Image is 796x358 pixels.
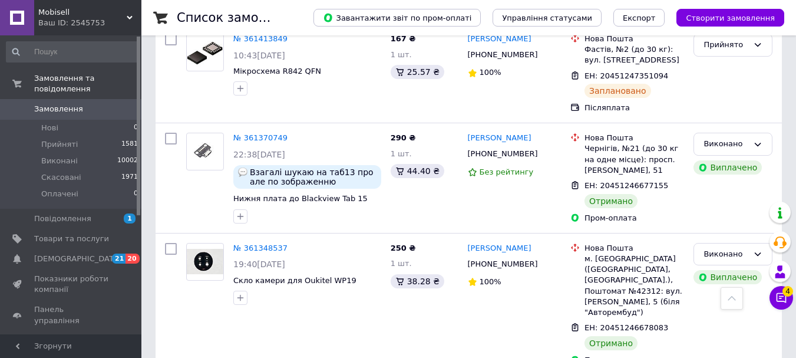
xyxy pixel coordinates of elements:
[391,65,444,79] div: 25.57 ₴
[584,194,638,208] div: Отримано
[686,14,775,22] span: Створити замовлення
[34,304,109,326] span: Панель управління
[584,323,668,332] span: ЕН: 20451246678083
[468,243,531,254] a: [PERSON_NAME]
[34,104,83,114] span: Замовлення
[468,34,531,45] a: [PERSON_NAME]
[623,14,656,22] span: Експорт
[676,9,784,27] button: Створити замовлення
[584,84,651,98] div: Заплановано
[584,44,684,65] div: Фастів, №2 (до 30 кг): вул. [STREET_ADDRESS]
[233,34,288,43] a: № 361413849
[186,34,224,71] a: Фото товару
[121,139,138,150] span: 1581
[391,259,412,268] span: 1 шт.
[38,7,127,18] span: Mobisell
[480,277,501,286] span: 100%
[34,73,141,94] span: Замовлення та повідомлення
[233,51,285,60] span: 10:43[DATE]
[233,244,288,252] a: № 361348537
[250,167,376,186] span: Взагалі шукаю на таб13 про але по зображенню сумісний. Чи відповідає ваш зображенню?
[468,260,538,268] span: [PHONE_NUMBER]
[6,41,139,63] input: Пошук
[584,243,684,254] div: Нова Пошта
[233,194,368,203] a: Нижня плата до Blackview Tab 15
[391,244,416,252] span: 250 ₴
[117,156,138,166] span: 10002
[233,260,285,269] span: 19:40[DATE]
[391,34,416,43] span: 167 ₴
[391,50,412,59] span: 1 шт.
[584,143,684,176] div: Чернігів, №21 (до 30 кг на одне місце): просп. [PERSON_NAME], 51
[41,189,78,199] span: Оплачені
[502,14,592,22] span: Управління статусами
[186,243,224,281] a: Фото товару
[134,123,138,133] span: 0
[233,276,356,285] a: Скло камери для Oukitel WP19
[703,39,748,51] div: Прийнято
[584,34,684,44] div: Нова Пошта
[584,213,684,224] div: Пром-оплата
[134,189,138,199] span: 0
[34,234,109,244] span: Товари та послуги
[187,249,223,274] img: Фото товару
[177,11,296,25] h1: Список замовлень
[391,149,412,158] span: 1 шт.
[693,270,762,284] div: Виплачено
[703,248,748,261] div: Виконано
[233,150,285,159] span: 22:38[DATE]
[468,149,538,158] span: [PHONE_NUMBER]
[480,167,534,176] span: Без рейтингу
[584,133,684,143] div: Нова Пошта
[187,38,223,67] img: Фото товару
[323,12,471,23] span: Завантажити звіт по пром-оплаті
[584,254,684,318] div: м. [GEOGRAPHIC_DATA] ([GEOGRAPHIC_DATA], [GEOGRAPHIC_DATA].), Поштомат №42312: вул. [PERSON_NAME]...
[468,50,538,59] span: [PHONE_NUMBER]
[187,139,223,165] img: Фото товару
[693,160,762,175] div: Виплачено
[121,172,138,183] span: 1971
[34,254,121,264] span: [DEMOGRAPHIC_DATA]
[125,254,139,264] span: 20
[584,103,684,113] div: Післяплата
[41,123,58,133] span: Нові
[233,133,288,142] a: № 361370749
[782,286,793,297] span: 4
[391,164,444,178] div: 44.40 ₴
[703,138,748,150] div: Виконано
[112,254,125,264] span: 21
[34,274,109,295] span: Показники роботи компанії
[41,156,78,166] span: Виконані
[391,133,416,142] span: 290 ₴
[584,336,638,350] div: Отримано
[613,9,665,27] button: Експорт
[493,9,602,27] button: Управління статусами
[238,167,247,177] img: :speech_balloon:
[233,67,321,75] a: Мікросхема R842 QFN
[468,133,531,144] a: [PERSON_NAME]
[480,68,501,77] span: 100%
[584,71,668,80] span: ЕН: 20451247351094
[41,172,81,183] span: Скасовані
[313,9,481,27] button: Завантажити звіт по пром-оплаті
[769,286,793,310] button: Чат з покупцем4
[38,18,141,28] div: Ваш ID: 2545753
[186,133,224,170] a: Фото товару
[584,181,668,190] span: ЕН: 20451246677155
[41,139,78,150] span: Прийняті
[34,214,91,224] span: Повідомлення
[124,214,136,224] span: 1
[391,274,444,288] div: 38.28 ₴
[665,13,784,22] a: Створити замовлення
